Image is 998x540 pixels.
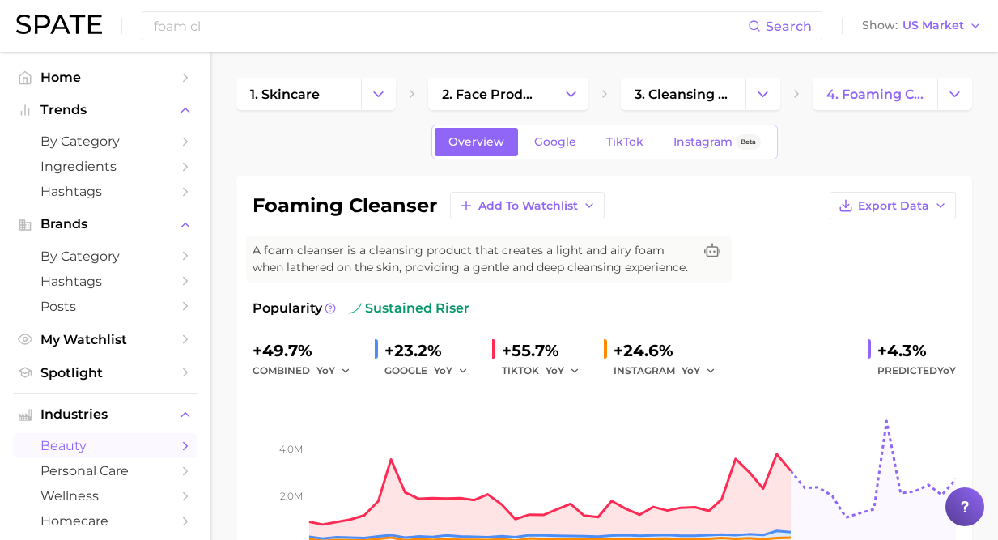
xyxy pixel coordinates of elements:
[448,135,504,149] span: Overview
[40,184,170,199] span: Hashtags
[13,402,197,427] button: Industries
[682,361,716,381] button: YoY
[502,361,591,381] div: TIKTOK
[450,192,605,219] button: Add to Watchlist
[534,135,576,149] span: Google
[813,78,937,110] a: 4. foaming cleanser
[349,299,469,318] span: sustained riser
[673,135,733,149] span: Instagram
[858,15,986,36] button: ShowUS Market
[13,65,197,90] a: Home
[253,242,693,276] span: A foam cleanser is a cleansing product that creates a light and airy foam when lathered on the sk...
[40,159,170,174] span: Ingredients
[635,87,732,102] span: 3. cleansing products
[13,212,197,236] button: Brands
[877,338,956,364] div: +4.3%
[384,338,479,364] div: +23.2%
[253,338,362,364] div: +49.7%
[13,294,197,319] a: Posts
[40,249,170,264] span: by Category
[13,360,197,385] a: Spotlight
[606,135,643,149] span: TikTok
[592,128,657,156] a: TikTok
[40,332,170,347] span: My Watchlist
[434,364,452,377] span: YoY
[13,154,197,179] a: Ingredients
[40,134,170,149] span: by Category
[434,361,469,381] button: YoY
[741,135,756,149] span: Beta
[384,361,479,381] div: GOOGLE
[13,98,197,122] button: Trends
[614,361,727,381] div: INSTAGRAM
[253,361,362,381] div: combined
[13,458,197,483] a: personal care
[40,438,170,453] span: beauty
[766,19,812,34] span: Search
[40,513,170,529] span: homecare
[478,199,578,213] span: Add to Watchlist
[745,78,780,110] button: Change Category
[13,508,197,534] a: homecare
[442,87,539,102] span: 2. face products
[435,128,518,156] a: Overview
[16,15,102,34] img: SPATE
[862,21,898,30] span: Show
[877,361,956,381] span: Predicted
[152,12,748,40] input: Search here for a brand, industry, or ingredient
[40,217,170,232] span: Brands
[13,483,197,508] a: wellness
[554,78,588,110] button: Change Category
[316,361,351,381] button: YoY
[546,361,580,381] button: YoY
[349,302,362,315] img: sustained riser
[614,338,727,364] div: +24.6%
[361,78,396,110] button: Change Category
[13,433,197,458] a: beauty
[660,128,775,156] a: InstagramBeta
[937,364,956,376] span: YoY
[253,299,322,318] span: Popularity
[250,87,320,102] span: 1. skincare
[40,70,170,85] span: Home
[13,269,197,294] a: Hashtags
[502,338,591,364] div: +55.7%
[621,78,745,110] a: 3. cleansing products
[40,365,170,381] span: Spotlight
[13,179,197,204] a: Hashtags
[826,87,924,102] span: 4. foaming cleanser
[13,244,197,269] a: by Category
[13,327,197,352] a: My Watchlist
[40,103,170,117] span: Trends
[682,364,700,377] span: YoY
[428,78,553,110] a: 2. face products
[830,192,956,219] button: Export Data
[40,407,170,422] span: Industries
[40,299,170,314] span: Posts
[40,274,170,289] span: Hashtags
[40,463,170,478] span: personal care
[546,364,564,377] span: YoY
[858,199,929,213] span: Export Data
[253,196,437,215] h1: foaming cleanser
[40,488,170,504] span: wellness
[520,128,590,156] a: Google
[13,129,197,154] a: by Category
[236,78,361,110] a: 1. skincare
[937,78,972,110] button: Change Category
[902,21,964,30] span: US Market
[316,364,335,377] span: YoY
